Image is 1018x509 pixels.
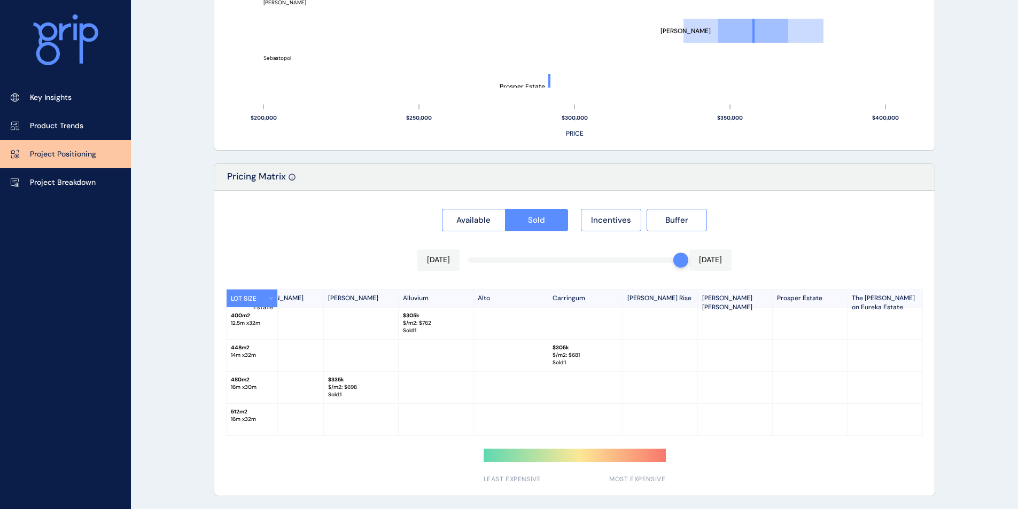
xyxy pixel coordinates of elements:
[324,289,399,307] p: [PERSON_NAME]
[699,255,722,265] p: [DATE]
[773,289,848,307] p: Prosper Estate
[263,54,291,61] text: Sebastopol
[227,170,286,190] p: Pricing Matrix
[698,289,773,307] p: [PERSON_NAME] [PERSON_NAME]
[328,391,394,398] p: Sold : 1
[484,475,541,484] span: LEAST EXPENSIVE
[623,289,698,307] p: [PERSON_NAME] Rise
[647,209,707,231] button: Buffer
[30,92,72,103] p: Key Insights
[553,351,618,359] p: $/m2: $ 681
[403,319,469,327] p: $/m2: $ 762
[660,27,711,35] text: [PERSON_NAME]
[500,82,545,91] text: Prosper Estate
[328,383,394,391] p: $/m2: $ 698
[665,215,688,225] span: Buffer
[505,209,569,231] button: Sold
[406,114,432,121] text: $250,000
[227,289,278,307] button: LOT SIZE
[231,312,273,319] p: 400 m2
[609,475,665,484] span: MOST EXPENSIVE
[231,416,273,423] p: 16 m x 32 m
[249,289,324,307] p: [PERSON_NAME] Estate
[399,289,473,307] p: Alluvium
[562,114,588,121] text: $300,000
[427,255,450,265] p: [DATE]
[231,408,273,416] p: 512 m2
[473,289,548,307] p: Alto
[403,312,469,319] p: $ 305k
[231,383,273,391] p: 16 m x 30 m
[231,319,273,327] p: 12.5 m x 32 m
[231,344,273,351] p: 448 m2
[717,114,743,121] text: $350,000
[442,209,505,231] button: Available
[848,289,922,307] p: The [PERSON_NAME] on Eureka Estate
[30,121,83,131] p: Product Trends
[231,351,273,359] p: 14 m x 32 m
[251,114,277,121] text: $200,000
[528,215,545,225] span: Sold
[30,149,96,160] p: Project Positioning
[872,114,899,121] text: $400,000
[456,215,491,225] span: Available
[553,359,618,366] p: Sold : 1
[581,209,641,231] button: Incentives
[553,344,618,351] p: $ 305k
[566,129,584,138] text: PRICE
[591,215,631,225] span: Incentives
[548,289,623,307] p: Carringum
[328,376,394,383] p: $ 335k
[403,327,469,334] p: Sold : 1
[30,177,96,188] p: Project Breakdown
[231,376,273,383] p: 480 m2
